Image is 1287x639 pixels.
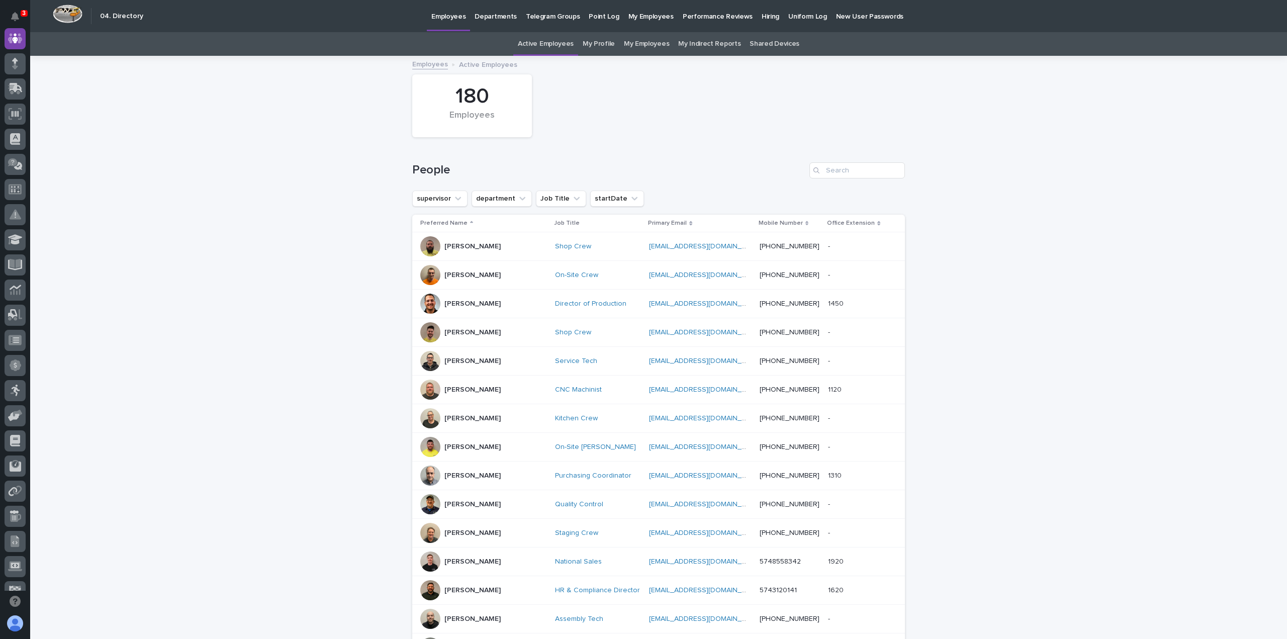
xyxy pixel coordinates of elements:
a: [EMAIL_ADDRESS][DOMAIN_NAME] [649,243,763,250]
a: My Indirect Reports [678,32,741,56]
a: [EMAIL_ADDRESS][DOMAIN_NAME] [649,501,763,508]
span: Pylon [100,186,122,194]
button: users-avatar [5,613,26,634]
p: Job Title [554,218,580,229]
a: Assembly Tech [555,615,603,623]
p: - [828,355,832,366]
input: Search [809,162,905,178]
a: [EMAIL_ADDRESS][DOMAIN_NAME] [649,271,763,279]
h1: People [412,163,805,177]
a: On-Site [PERSON_NAME] [555,443,636,451]
p: [PERSON_NAME] [444,529,501,537]
tr: [PERSON_NAME]Purchasing Coordinator [EMAIL_ADDRESS][DOMAIN_NAME] [PHONE_NUMBER]13101310 [412,462,905,490]
div: 📖 [10,162,18,170]
p: - [828,613,832,623]
a: [PHONE_NUMBER] [760,271,819,279]
div: We're available if you need us! [34,122,127,130]
button: Notifications [5,6,26,27]
p: How can we help? [10,56,183,72]
button: supervisor [412,191,468,207]
p: [PERSON_NAME] [444,357,501,366]
a: [PHONE_NUMBER] [760,357,819,364]
img: Stacker [10,10,30,30]
tr: [PERSON_NAME]On-Site Crew [EMAIL_ADDRESS][DOMAIN_NAME] [PHONE_NUMBER]-- [412,261,905,290]
p: [PERSON_NAME] [444,242,501,251]
a: 📖Help Docs [6,157,59,175]
a: HR & Compliance Director [555,586,640,595]
a: National Sales [555,558,602,566]
a: Kitchen Crew [555,414,598,423]
tr: [PERSON_NAME]On-Site [PERSON_NAME] [EMAIL_ADDRESS][DOMAIN_NAME] [PHONE_NUMBER]-- [412,433,905,462]
p: 1920 [828,556,846,566]
a: Purchasing Coordinator [555,472,631,480]
a: [PHONE_NUMBER] [760,415,819,422]
p: [PERSON_NAME] [444,414,501,423]
a: [PHONE_NUMBER] [760,472,819,479]
a: Service Tech [555,357,597,366]
a: 5743120141 [760,587,797,594]
tr: [PERSON_NAME]Shop Crew [EMAIL_ADDRESS][DOMAIN_NAME] [PHONE_NUMBER]-- [412,232,905,261]
tr: [PERSON_NAME]Quality Control [EMAIL_ADDRESS][DOMAIN_NAME] [PHONE_NUMBER]-- [412,490,905,519]
a: My Employees [624,32,669,56]
a: Powered byPylon [71,186,122,194]
h2: 04. Directory [100,12,143,21]
p: [PERSON_NAME] [444,615,501,623]
p: [PERSON_NAME] [444,558,501,566]
a: Director of Production [555,300,626,308]
a: [PHONE_NUMBER] [760,329,819,336]
p: [PERSON_NAME] [444,386,501,394]
a: [EMAIL_ADDRESS][DOMAIN_NAME] [649,300,763,307]
p: - [828,269,832,280]
a: [EMAIL_ADDRESS][DOMAIN_NAME] [649,529,763,536]
p: [PERSON_NAME] [444,472,501,480]
p: [PERSON_NAME] [444,500,501,509]
a: My Profile [583,32,615,56]
tr: [PERSON_NAME]Shop Crew [EMAIL_ADDRESS][DOMAIN_NAME] [PHONE_NUMBER]-- [412,318,905,347]
tr: [PERSON_NAME]Kitchen Crew [EMAIL_ADDRESS][DOMAIN_NAME] [PHONE_NUMBER]-- [412,404,905,433]
a: [PHONE_NUMBER] [760,243,819,250]
p: - [828,441,832,451]
p: Active Employees [459,58,517,69]
button: startDate [590,191,644,207]
p: 1450 [828,298,846,308]
tr: [PERSON_NAME]National Sales [EMAIL_ADDRESS][DOMAIN_NAME] 574855834219201920 [412,547,905,576]
p: Preferred Name [420,218,468,229]
p: - [828,498,832,509]
div: Start new chat [34,112,165,122]
tr: [PERSON_NAME]Director of Production [EMAIL_ADDRESS][DOMAIN_NAME] [PHONE_NUMBER]14501450 [412,290,905,318]
p: [PERSON_NAME] [444,586,501,595]
a: [EMAIL_ADDRESS][DOMAIN_NAME] [649,329,763,336]
a: CNC Machinist [555,386,602,394]
a: 5748558342 [760,558,801,565]
button: Open support chat [5,591,26,612]
p: 1310 [828,470,844,480]
p: [PERSON_NAME] [444,443,501,451]
a: Employees [412,58,448,69]
tr: [PERSON_NAME]CNC Machinist [EMAIL_ADDRESS][DOMAIN_NAME] [PHONE_NUMBER]11201120 [412,376,905,404]
p: Welcome 👋 [10,40,183,56]
p: - [828,412,832,423]
a: [PHONE_NUMBER] [760,300,819,307]
p: Primary Email [648,218,687,229]
a: [EMAIL_ADDRESS][DOMAIN_NAME] [649,386,763,393]
a: [EMAIL_ADDRESS][DOMAIN_NAME] [649,472,763,479]
div: 180 [429,84,515,109]
p: - [828,527,832,537]
p: [PERSON_NAME] [444,300,501,308]
tr: [PERSON_NAME]Service Tech [EMAIL_ADDRESS][DOMAIN_NAME] [PHONE_NUMBER]-- [412,347,905,376]
a: On-Site Crew [555,271,598,280]
img: Workspace Logo [53,5,82,23]
p: 1620 [828,584,846,595]
a: Shop Crew [555,242,591,251]
input: Clear [26,80,166,91]
a: [PHONE_NUMBER] [760,615,819,622]
p: 3 [22,10,26,17]
tr: [PERSON_NAME]Assembly Tech [EMAIL_ADDRESS][DOMAIN_NAME] [PHONE_NUMBER]-- [412,605,905,633]
a: [EMAIL_ADDRESS][DOMAIN_NAME] [649,558,763,565]
a: [EMAIL_ADDRESS][DOMAIN_NAME] [649,587,763,594]
p: 1120 [828,384,844,394]
p: - [828,240,832,251]
p: [PERSON_NAME] [444,271,501,280]
a: Staging Crew [555,529,598,537]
